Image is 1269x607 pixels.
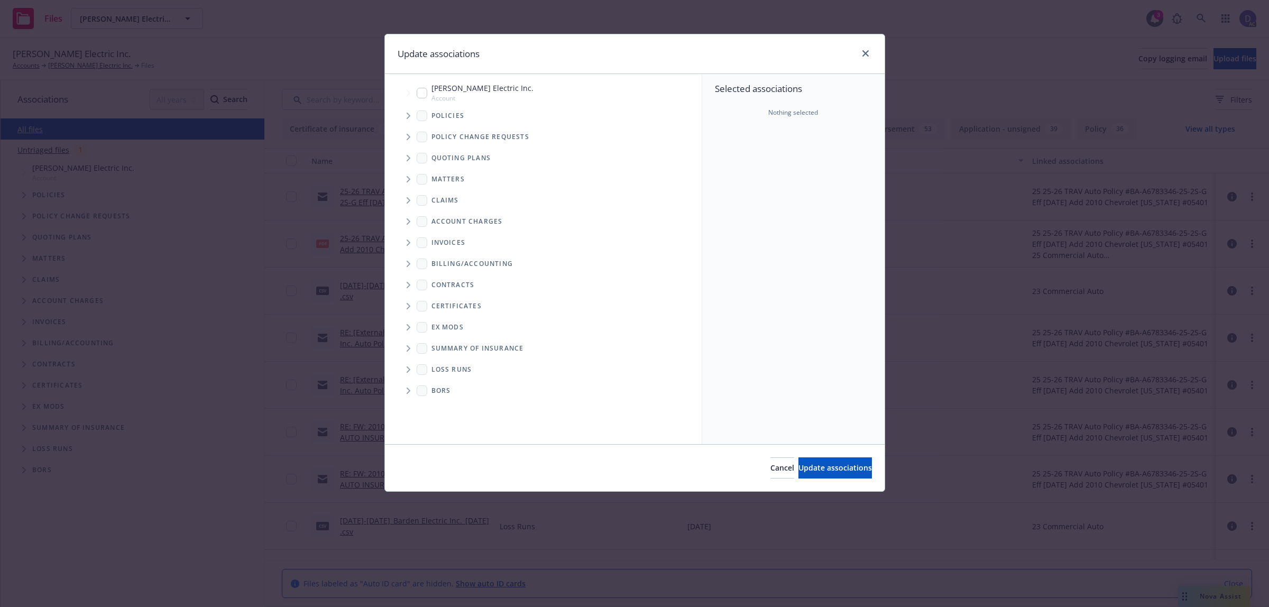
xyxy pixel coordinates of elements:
[398,47,480,61] h1: Update associations
[431,282,475,288] span: Contracts
[859,47,872,60] a: close
[798,463,872,473] span: Update associations
[431,345,524,352] span: Summary of insurance
[431,218,503,225] span: Account charges
[431,94,534,103] span: Account
[385,253,702,401] div: Folder Tree Example
[431,303,482,309] span: Certificates
[431,240,466,246] span: Invoices
[431,176,465,182] span: Matters
[431,261,513,267] span: Billing/Accounting
[770,463,794,473] span: Cancel
[431,155,491,161] span: Quoting plans
[431,197,459,204] span: Claims
[770,457,794,479] button: Cancel
[431,113,465,119] span: Policies
[431,134,529,140] span: Policy change requests
[431,82,534,94] span: [PERSON_NAME] Electric Inc.
[798,457,872,479] button: Update associations
[431,388,451,394] span: BORs
[715,82,872,95] span: Selected associations
[385,80,702,253] div: Tree Example
[431,366,472,373] span: Loss Runs
[431,324,464,330] span: Ex Mods
[768,108,818,117] span: Nothing selected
